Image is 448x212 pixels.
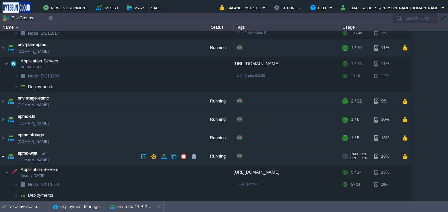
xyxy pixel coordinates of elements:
[0,111,6,129] img: AMDAwAAAACH5BAEAAAAALAAAAAABAAEAAAICRAEAOw==
[9,166,18,179] img: AMDAwAAAACH5BAEAAAAALAAAAAABAAEAAAICRAEAOw==
[127,4,163,12] button: Marketplace
[234,23,340,31] div: Tags
[374,166,396,179] div: 18%
[18,28,27,38] img: AMDAwAAAACH5BAEAAAAALAAAAAABAAEAAAICRAEAOw==
[18,101,49,108] a: [DOMAIN_NAME]
[234,57,340,70] div: [URL][DOMAIN_NAME]
[351,57,362,70] div: 1 / 16
[1,23,200,31] div: Name
[351,166,362,179] div: 5 / 24
[351,92,362,110] div: 2 / 22
[0,129,6,147] img: AMDAwAAAACH5BAEAAAAALAAAAAABAAEAAAICRAEAOw==
[18,81,27,92] img: AMDAwAAAACH5BAEAAAAALAAAAAABAAEAAAICRAEAOw==
[341,23,411,31] div: Usage
[200,92,234,110] div: Running
[351,71,360,81] div: 1 / 16
[14,28,18,38] img: AMDAwAAAACH5BAEAAAAALAAAAAABAAEAAAICRAEAOw==
[27,30,60,36] a: Node ID:211817
[20,58,59,64] span: Application Servers
[18,157,49,163] a: [DOMAIN_NAME]
[18,48,49,55] a: [DOMAIN_NAME]
[274,4,302,12] button: Settings
[18,120,49,127] a: [DOMAIN_NAME]
[18,179,27,190] img: AMDAwAAAACH5BAEAAAAALAAAAAABAAEAAAICRAEAOw==
[374,147,396,165] div: 18%
[5,166,9,179] img: AMDAwAAAACH5BAEAAAAALAAAAAABAAEAAAICRAEAOw==
[27,84,54,89] a: Deployments
[201,23,233,31] div: Status
[374,92,396,110] div: 9%
[14,190,18,200] img: AMDAwAAAACH5BAEAAAAALAAAAAABAAEAAAICRAEAOw==
[28,31,45,36] span: Node ID:
[237,31,266,35] span: 11.4.2-almalinux-9
[27,192,54,198] a: Deployments
[351,39,362,57] div: 1 / 16
[0,92,6,110] img: AMDAwAAAACH5BAEAAAAALAAAAAABAAEAAAICRAEAOw==
[0,39,6,57] img: AMDAwAAAACH5BAEAAAAALAAAAAABAAEAAAICRAEAOw==
[18,95,49,101] a: env-stage-epmc
[110,203,152,210] button: env-mdb-11-4-2-epmc
[200,129,234,147] div: Running
[27,182,60,187] a: Node ID:210794
[27,30,60,36] span: 211817
[18,138,49,145] span: [DOMAIN_NAME]
[237,73,265,77] span: 1.24.0-php-8.0.28
[8,201,50,212] div: No active tasks
[21,174,44,178] span: Apache [DATE]
[43,4,89,12] button: New Environment
[9,57,18,70] img: AMDAwAAAACH5BAEAAAAALAAAAAABAAEAAAICRAEAOw==
[18,132,44,138] a: epmc-storage
[310,4,329,12] button: Help
[2,13,35,23] button: Env Groups
[341,4,441,12] button: [EMAIL_ADDRESS][PERSON_NAME][DOMAIN_NAME]
[234,166,340,179] div: [URL][DOMAIN_NAME]
[96,4,121,12] button: Import
[351,28,362,38] div: 12 / 40
[374,71,396,81] div: 11%
[18,150,37,157] a: epmc-wpa
[374,111,396,129] div: 10%
[53,203,101,210] button: Deployment Manager
[351,111,359,129] div: 1 / 6
[220,4,262,12] button: Balance ₹9139.02
[374,57,396,70] div: 11%
[28,73,45,78] span: Node ID:
[21,65,42,69] span: NGINX 1.24.0
[28,182,45,187] span: Node ID:
[5,57,9,70] img: AMDAwAAAACH5BAEAAAAALAAAAAABAAEAAAICRAEAOw==
[351,129,359,147] div: 1 / 5
[374,39,396,57] div: 11%
[6,111,15,129] img: AMDAwAAAACH5BAEAAAAALAAAAAABAAEAAAICRAEAOw==
[6,129,15,147] img: AMDAwAAAACH5BAEAAAAALAAAAAABAAEAAAICRAEAOw==
[374,129,396,147] div: 13%
[350,152,358,156] span: RAM
[14,179,18,190] img: AMDAwAAAACH5BAEAAAAALAAAAAABAAEAAAICRAEAOw==
[351,179,360,190] div: 5 / 24
[350,156,357,160] span: CPU
[20,167,59,172] span: Application Servers
[360,156,367,160] span: 4%
[20,58,59,63] a: Application ServersNGINX 1.24.0
[6,147,15,165] img: AMDAwAAAACH5BAEAAAAALAAAAAABAAEAAAICRAEAOw==
[14,81,18,92] img: AMDAwAAAACH5BAEAAAAALAAAAAABAAEAAAICRAEAOw==
[6,92,15,110] img: AMDAwAAAACH5BAEAAAAALAAAAAABAAEAAAICRAEAOw==
[374,179,396,190] div: 18%
[18,41,46,48] a: env-plan-epmc
[14,71,18,81] img: AMDAwAAAACH5BAEAAAAALAAAAAABAAEAAAICRAEAOw==
[18,71,27,81] img: AMDAwAAAACH5BAEAAAAALAAAAAABAAEAAAICRAEAOw==
[27,73,60,79] a: Node ID:213190
[374,28,396,38] div: 22%
[200,111,234,129] div: Running
[27,182,60,187] span: 210794
[360,152,367,156] span: 20%
[18,113,35,120] a: epmc-LB
[2,2,31,14] img: Bytesun Cloud
[200,147,234,165] div: Running
[237,182,266,186] span: [DATE]-php-8.0.29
